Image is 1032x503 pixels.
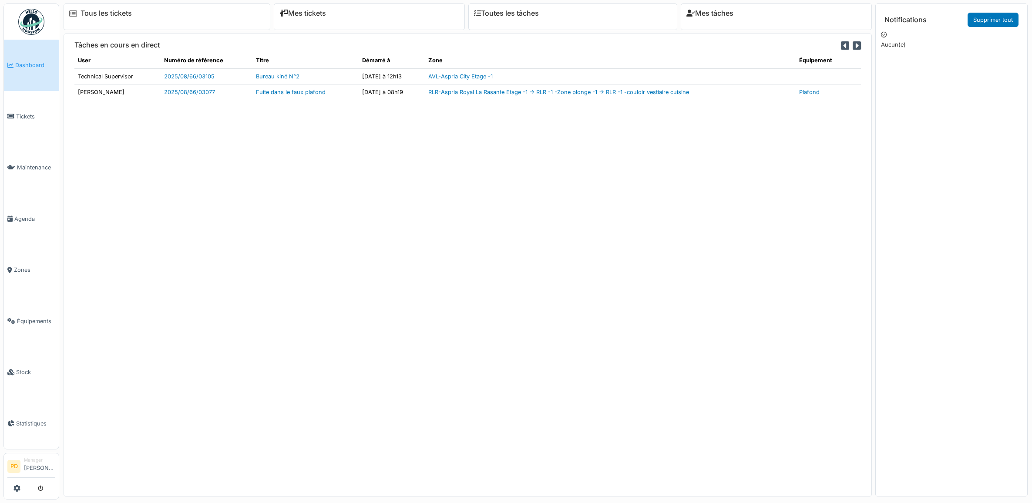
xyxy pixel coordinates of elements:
a: Mes tickets [279,9,326,17]
img: Badge_color-CXgf-gQk.svg [18,9,44,35]
a: 2025/08/66/03077 [164,89,215,95]
span: Stock [16,368,55,376]
td: Technical Supervisor [74,68,161,84]
span: Statistiques [16,419,55,428]
th: Titre [252,53,359,68]
a: Dashboard [4,40,59,91]
p: Aucun(e) [881,41,1022,49]
span: translation missing: fr.shared.user [78,57,91,64]
li: PD [7,460,20,473]
td: [DATE] à 08h19 [359,84,425,100]
td: [PERSON_NAME] [74,84,161,100]
a: Tous les tickets [81,9,132,17]
h6: Tâches en cours en direct [74,41,160,49]
a: Tickets [4,91,59,142]
a: Agenda [4,193,59,245]
span: Tickets [16,112,55,121]
a: AVL-Aspria City Etage -1 [428,73,493,80]
span: Maintenance [17,163,55,172]
a: Supprimer tout [968,13,1019,27]
th: Zone [425,53,796,68]
a: Mes tâches [686,9,733,17]
th: Numéro de référence [161,53,252,68]
span: Dashboard [15,61,55,69]
a: Statistiques [4,398,59,449]
th: Démarré à [359,53,425,68]
a: 2025/08/66/03105 [164,73,215,80]
a: Zones [4,244,59,296]
a: Maintenance [4,142,59,193]
li: [PERSON_NAME] [24,457,55,476]
td: [DATE] à 12h13 [359,68,425,84]
span: Agenda [14,215,55,223]
th: Équipement [796,53,861,68]
a: PD Manager[PERSON_NAME] [7,457,55,478]
a: Bureau kiné N°2 [256,73,299,80]
h6: Notifications [884,16,927,24]
a: Stock [4,347,59,398]
span: Zones [14,266,55,274]
a: RLR-Aspria Royal La Rasante Etage -1 -> RLR -1 -Zone plonge -1 -> RLR -1 -couloir vestiaire cuisine [428,89,689,95]
a: Toutes les tâches [474,9,539,17]
a: Équipements [4,296,59,347]
a: Plafond [799,89,820,95]
span: Équipements [17,317,55,325]
div: Manager [24,457,55,463]
a: Fuite dans le faux plafond [256,89,326,95]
